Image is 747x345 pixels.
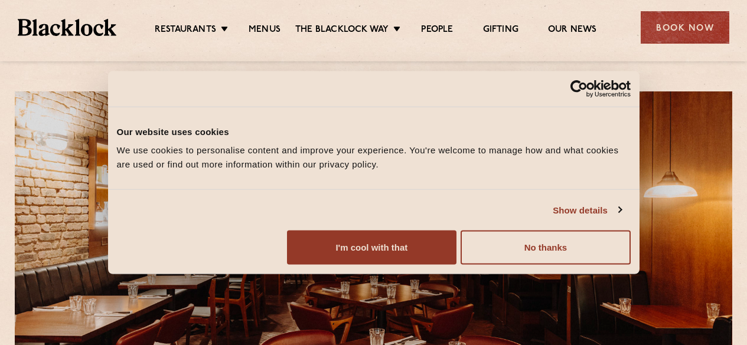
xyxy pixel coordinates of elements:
a: Usercentrics Cookiebot - opens in a new window [527,80,631,97]
a: Our News [548,24,597,37]
a: The Blacklock Way [295,24,389,37]
a: Menus [249,24,280,37]
a: Gifting [483,24,518,37]
button: I'm cool with that [287,231,456,265]
div: We use cookies to personalise content and improve your experience. You're welcome to manage how a... [117,143,631,172]
div: Our website uses cookies [117,124,631,139]
button: No thanks [461,231,630,265]
a: Show details [553,203,621,217]
img: BL_Textured_Logo-footer-cropped.svg [18,19,116,35]
div: Book Now [641,11,729,44]
a: Restaurants [155,24,216,37]
a: People [421,24,453,37]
